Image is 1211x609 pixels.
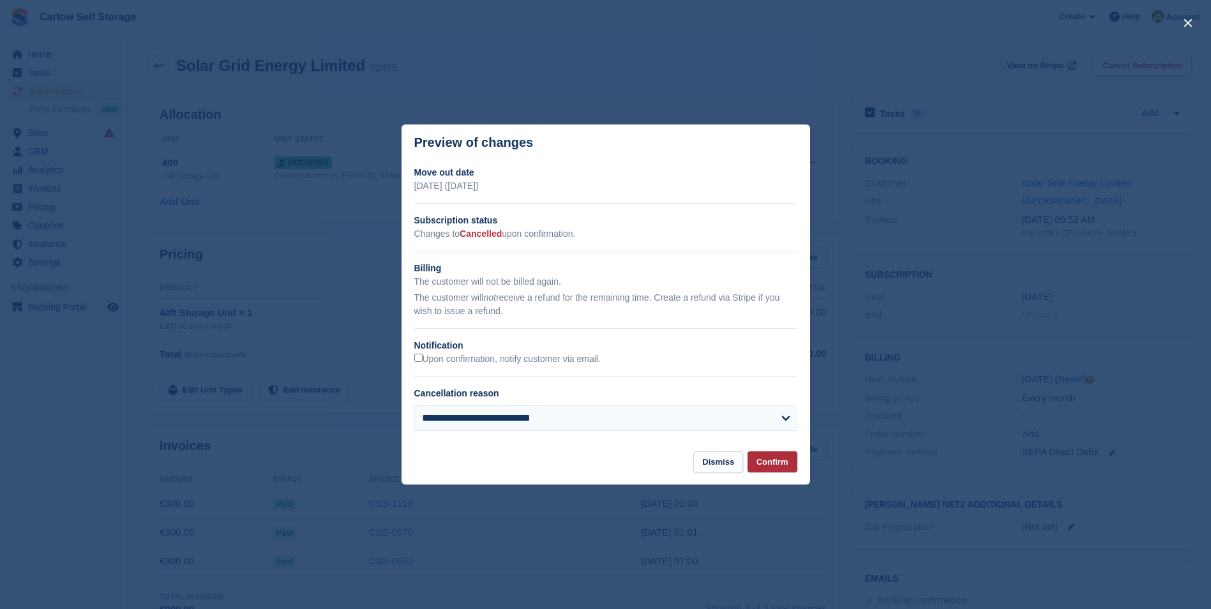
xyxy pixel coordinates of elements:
button: close [1178,13,1198,33]
label: Cancellation reason [414,388,499,398]
input: Upon confirmation, notify customer via email. [414,354,423,362]
h2: Move out date [414,166,797,179]
p: Changes to upon confirmation. [414,227,797,241]
p: The customer will not be billed again. [414,275,797,289]
p: [DATE] ([DATE]) [414,179,797,193]
p: Preview of changes [414,135,534,150]
span: Cancelled [460,229,502,239]
h2: Subscription status [414,214,797,227]
h2: Notification [414,339,797,352]
button: Dismiss [693,451,743,472]
p: The customer will receive a refund for the remaining time. Create a refund via Stripe if you wish... [414,291,797,318]
label: Upon confirmation, notify customer via email. [414,354,601,365]
em: not [483,292,495,303]
button: Confirm [748,451,797,472]
h2: Billing [414,262,797,275]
